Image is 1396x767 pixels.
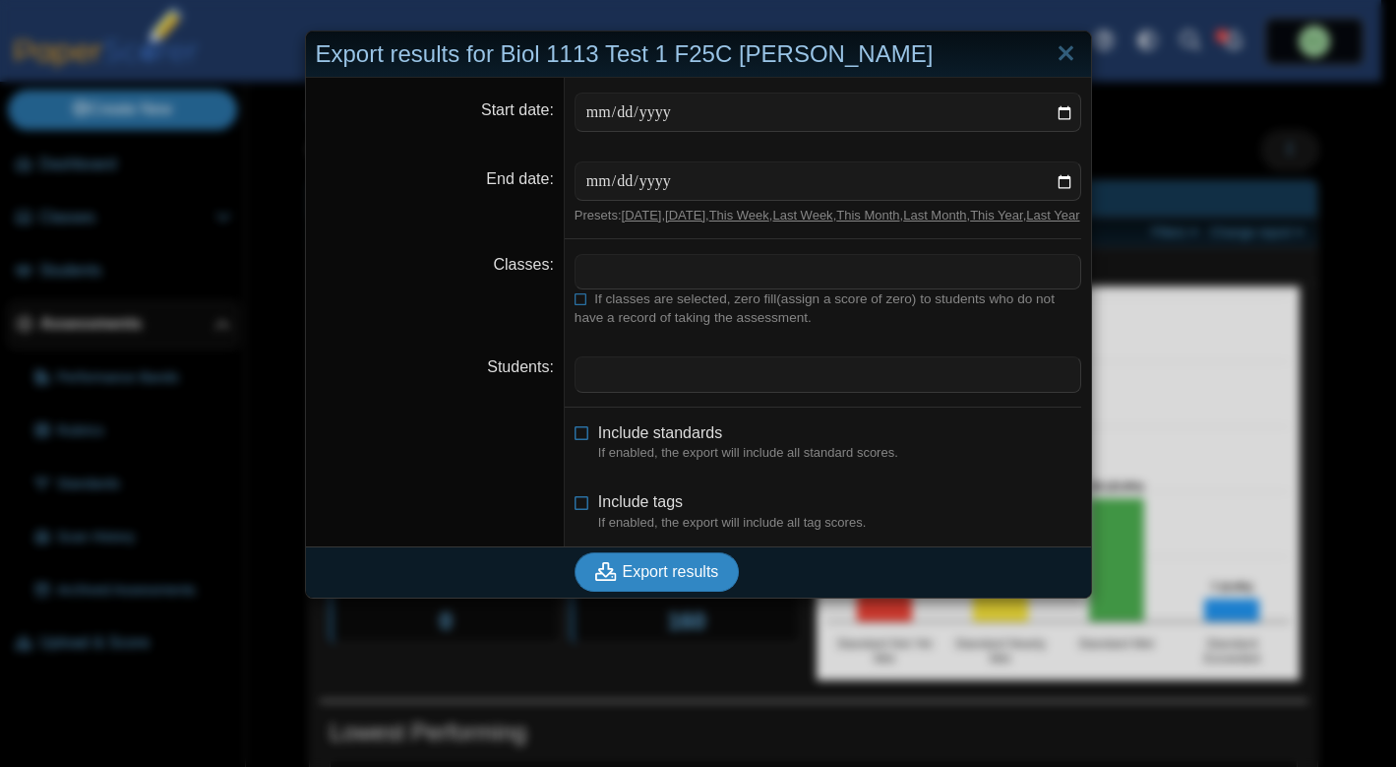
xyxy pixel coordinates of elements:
[598,514,1081,532] dfn: If enabled, the export will include all tag scores.
[1026,208,1079,223] a: Last Year
[575,552,740,592] button: Export results
[903,208,966,223] a: Last Month
[487,358,554,375] label: Students
[665,208,705,223] a: [DATE]
[622,208,662,223] a: [DATE]
[575,291,1055,325] span: If classes are selected, zero fill(assign a score of zero) to students who do not have a record o...
[836,208,899,223] a: This Month
[598,424,722,441] span: Include standards
[306,32,1091,78] div: Export results for Biol 1113 Test 1 F25C [PERSON_NAME]
[493,256,553,273] label: Classes
[623,563,719,580] span: Export results
[598,444,1081,462] dfn: If enabled, the export will include all standard scores.
[709,208,769,223] a: This Week
[486,170,554,187] label: End date
[575,207,1081,224] div: Presets: , , , , , , ,
[575,356,1081,392] tags: ​
[1051,37,1081,71] a: Close
[575,254,1081,289] tags: ​
[481,101,554,118] label: Start date
[598,493,683,510] span: Include tags
[772,208,832,223] a: Last Week
[970,208,1023,223] a: This Year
